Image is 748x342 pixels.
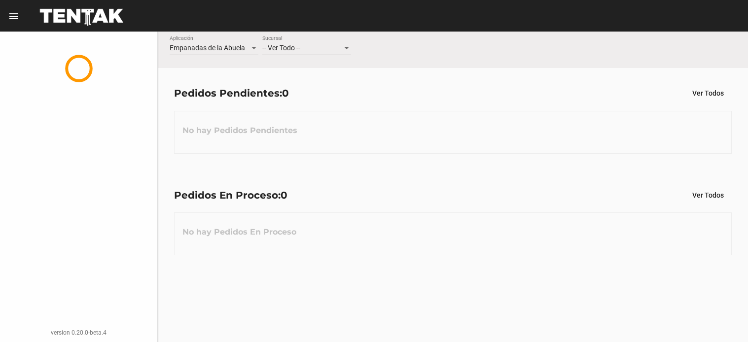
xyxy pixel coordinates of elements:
[684,84,732,102] button: Ver Todos
[174,85,289,101] div: Pedidos Pendientes:
[281,189,287,201] span: 0
[692,191,724,199] span: Ver Todos
[175,217,304,247] h3: No hay Pedidos En Proceso
[8,328,149,338] div: version 0.20.0-beta.4
[170,44,245,52] span: Empanadas de la Abuela
[175,116,305,145] h3: No hay Pedidos Pendientes
[8,10,20,22] mat-icon: menu
[174,187,287,203] div: Pedidos En Proceso:
[692,89,724,97] span: Ver Todos
[262,44,300,52] span: -- Ver Todo --
[282,87,289,99] span: 0
[684,186,732,204] button: Ver Todos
